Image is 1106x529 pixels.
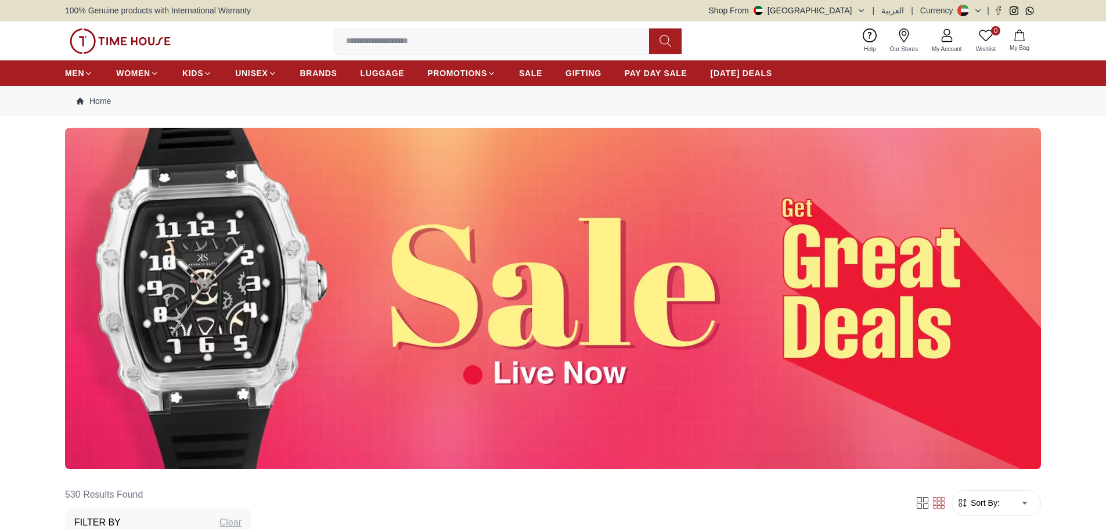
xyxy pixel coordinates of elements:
button: العربية [881,5,904,16]
a: Facebook [994,6,1003,15]
span: Wishlist [971,45,1000,53]
span: BRANDS [300,67,337,79]
a: KIDS [182,63,212,84]
a: Whatsapp [1025,6,1034,15]
h6: 530 Results Found [65,481,251,509]
span: PAY DAY SALE [625,67,687,79]
span: LUGGAGE [361,67,405,79]
a: [DATE] DEALS [711,63,772,84]
span: PROMOTIONS [427,67,487,79]
span: Sort By: [968,497,1000,509]
div: Currency [920,5,958,16]
span: My Account [927,45,967,53]
a: GIFTING [565,63,601,84]
span: Help [859,45,881,53]
span: SALE [519,67,542,79]
a: PROMOTIONS [427,63,496,84]
a: PAY DAY SALE [625,63,687,84]
a: MEN [65,63,93,84]
a: Home [77,95,111,107]
span: 0 [991,26,1000,35]
a: WOMEN [116,63,159,84]
span: 100% Genuine products with International Warranty [65,5,251,16]
span: My Bag [1005,44,1034,52]
a: BRANDS [300,63,337,84]
img: ... [65,128,1041,469]
a: Our Stores [883,26,925,56]
span: MEN [65,67,84,79]
span: UNISEX [235,67,268,79]
img: United Arab Emirates [754,6,763,15]
span: KIDS [182,67,203,79]
span: | [911,5,913,16]
img: ... [70,28,171,54]
a: LUGGAGE [361,63,405,84]
a: 0Wishlist [969,26,1003,56]
button: Sort By: [957,497,1000,509]
a: Instagram [1010,6,1018,15]
span: [DATE] DEALS [711,67,772,79]
a: Help [857,26,883,56]
nav: Breadcrumb [65,86,1041,116]
span: | [987,5,989,16]
span: GIFTING [565,67,601,79]
a: UNISEX [235,63,276,84]
button: Shop From[GEOGRAPHIC_DATA] [709,5,866,16]
span: | [873,5,875,16]
span: WOMEN [116,67,150,79]
button: My Bag [1003,27,1036,55]
span: Our Stores [885,45,923,53]
a: SALE [519,63,542,84]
